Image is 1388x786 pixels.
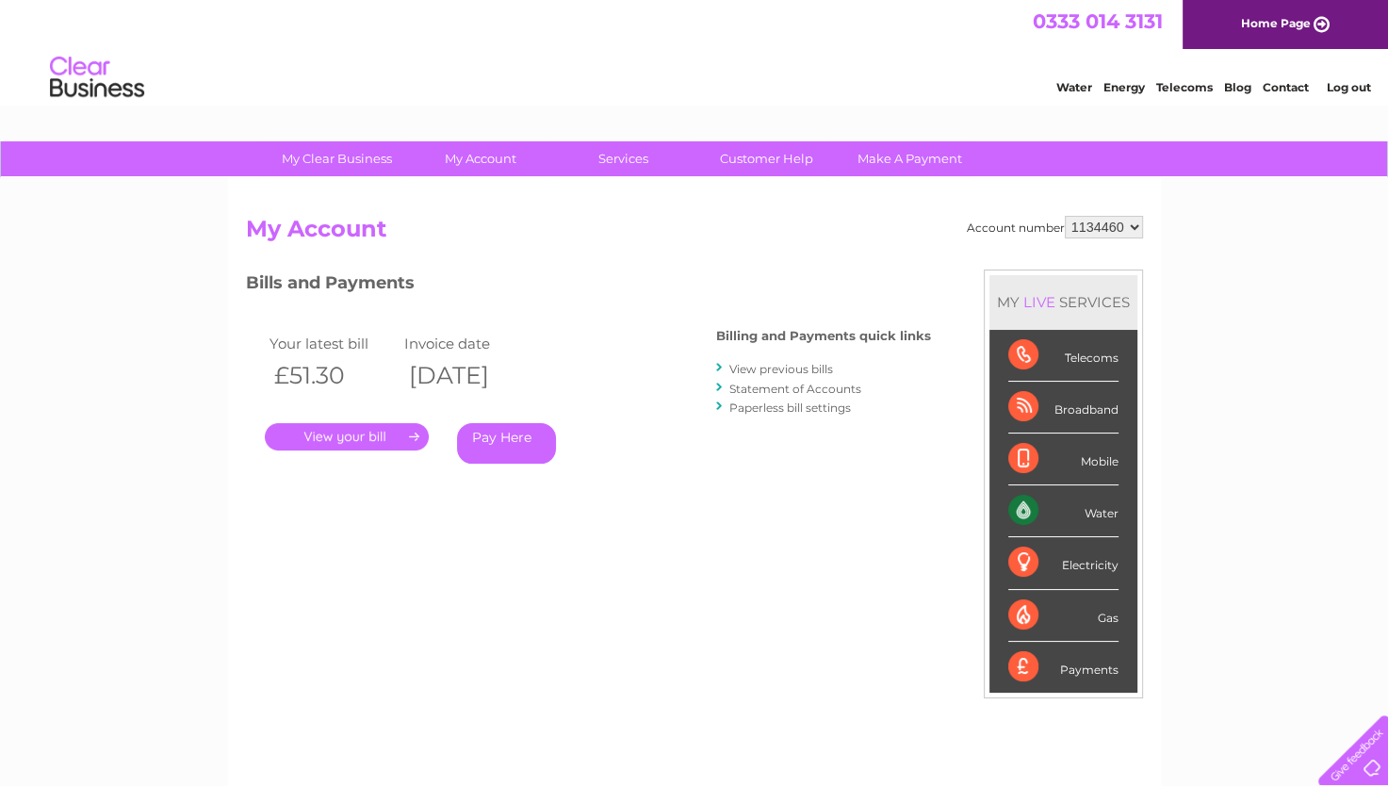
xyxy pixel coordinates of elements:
a: Customer Help [689,141,844,176]
a: Contact [1263,80,1309,94]
a: Statement of Accounts [729,382,861,396]
td: Your latest bill [265,331,400,356]
a: Log out [1326,80,1370,94]
div: Gas [1008,590,1119,642]
img: logo.png [49,49,145,106]
a: My Clear Business [259,141,415,176]
div: LIVE [1020,293,1059,311]
a: 0333 014 3131 [1033,9,1163,33]
h3: Bills and Payments [246,270,931,303]
a: . [265,423,429,450]
a: Blog [1224,80,1251,94]
a: View previous bills [729,362,833,376]
a: Energy [1103,80,1145,94]
div: Mobile [1008,434,1119,485]
a: Telecoms [1156,80,1213,94]
a: Pay Here [457,423,556,464]
td: Invoice date [400,331,535,356]
a: Paperless bill settings [729,401,851,415]
a: Make A Payment [832,141,988,176]
th: [DATE] [400,356,535,395]
th: £51.30 [265,356,400,395]
div: MY SERVICES [989,275,1137,329]
a: Services [546,141,701,176]
div: Telecoms [1008,330,1119,382]
div: Account number [967,216,1143,238]
div: Payments [1008,642,1119,693]
div: Water [1008,485,1119,537]
div: Electricity [1008,537,1119,589]
h4: Billing and Payments quick links [716,329,931,343]
a: My Account [402,141,558,176]
div: Broadband [1008,382,1119,434]
div: Clear Business is a trading name of Verastar Limited (registered in [GEOGRAPHIC_DATA] No. 3667643... [250,10,1140,91]
a: Water [1056,80,1092,94]
h2: My Account [246,216,1143,252]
